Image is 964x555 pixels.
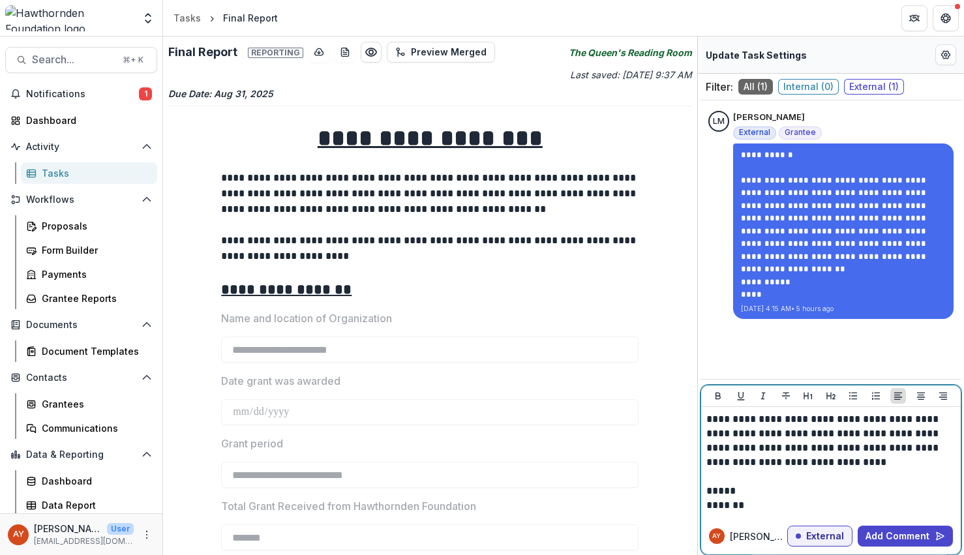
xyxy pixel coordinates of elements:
span: Documents [26,320,136,331]
h2: Final Report [168,45,303,59]
p: Update Task Settings [706,48,807,62]
div: Tasks [173,11,201,25]
button: Heading 2 [823,388,839,404]
span: 1 [139,87,152,100]
div: Payments [42,267,147,281]
div: Lola Miller [713,117,725,126]
div: Andreas Yuíza [712,533,721,539]
button: Italicize [755,388,771,404]
p: Name and location of Organization [221,310,392,326]
div: Grantee Reports [42,292,147,305]
span: Reporting [248,48,303,58]
span: External ( 1 ) [844,79,904,95]
span: External [739,128,770,137]
button: Align Center [913,388,929,404]
button: Add Comment [858,526,953,547]
button: Open entity switcher [139,5,157,31]
a: Dashboard [21,470,157,492]
a: Grantees [21,393,157,415]
a: Document Templates [21,340,157,362]
nav: breadcrumb [168,8,283,27]
div: Data Report [42,498,147,512]
button: Underline [733,388,749,404]
button: download-button [309,42,329,63]
button: download-word-button [335,42,355,63]
button: Preview Merged [387,42,495,63]
p: [PERSON_NAME] [733,111,805,124]
p: External [806,531,844,542]
button: Preview e3af0914-c3fb-4572-b65d-66d65ee56210.pdf [361,42,382,63]
span: Search... [32,53,115,66]
button: Open Documents [5,314,157,335]
a: Tasks [168,8,206,27]
i: The Queen's Reading Room [569,46,692,59]
button: More [139,527,155,543]
a: Grantee Reports [21,288,157,309]
p: Filter: [706,79,733,95]
div: Document Templates [42,344,147,358]
a: Tasks [21,162,157,184]
img: Hawthornden Foundation logo [5,5,134,31]
span: Internal ( 0 ) [778,79,839,95]
span: Notifications [26,89,139,100]
a: Proposals [21,215,157,237]
button: Align Right [935,388,951,404]
p: Grant period [221,436,283,451]
a: Form Builder [21,239,157,261]
p: [PERSON_NAME] [34,522,102,535]
span: Activity [26,142,136,153]
button: Heading 1 [800,388,816,404]
div: Dashboard [42,474,147,488]
p: Date grant was awarded [221,373,340,389]
p: Last saved: [DATE] 9:37 AM [432,68,691,82]
button: Notifications1 [5,83,157,104]
button: Open Workflows [5,189,157,210]
button: Search... [5,47,157,73]
div: Communications [42,421,147,435]
p: [PERSON_NAME] [730,530,787,543]
button: Strike [778,388,794,404]
button: Open Contacts [5,367,157,388]
button: Partners [901,5,927,31]
a: Data Report [21,494,157,516]
div: Andreas Yuíza [13,530,24,539]
a: Communications [21,417,157,439]
button: Open Data & Reporting [5,444,157,465]
span: All ( 1 ) [738,79,773,95]
button: Edit Form Settings [935,44,956,65]
div: Final Report [223,11,278,25]
div: Dashboard [26,113,147,127]
div: Form Builder [42,243,147,257]
button: Get Help [933,5,959,31]
div: Tasks [42,166,147,180]
p: Total Grant Received from Hawthornden Foundation [221,498,476,514]
div: Proposals [42,219,147,233]
span: Workflows [26,194,136,205]
a: Payments [21,263,157,285]
p: User [107,523,134,535]
p: [DATE] 4:15 AM • 5 hours ago [741,304,946,314]
p: [EMAIL_ADDRESS][DOMAIN_NAME] [34,535,134,547]
div: Grantees [42,397,147,411]
button: Bullet List [845,388,861,404]
span: Data & Reporting [26,449,136,460]
span: Grantee [785,128,816,137]
button: Open Activity [5,136,157,157]
a: Dashboard [5,110,157,131]
button: Ordered List [868,388,884,404]
button: External [787,526,852,547]
span: Contacts [26,372,136,383]
p: Due Date: Aug 31, 2025 [168,87,692,100]
div: ⌘ + K [120,53,146,67]
button: Bold [710,388,726,404]
button: Align Left [890,388,906,404]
